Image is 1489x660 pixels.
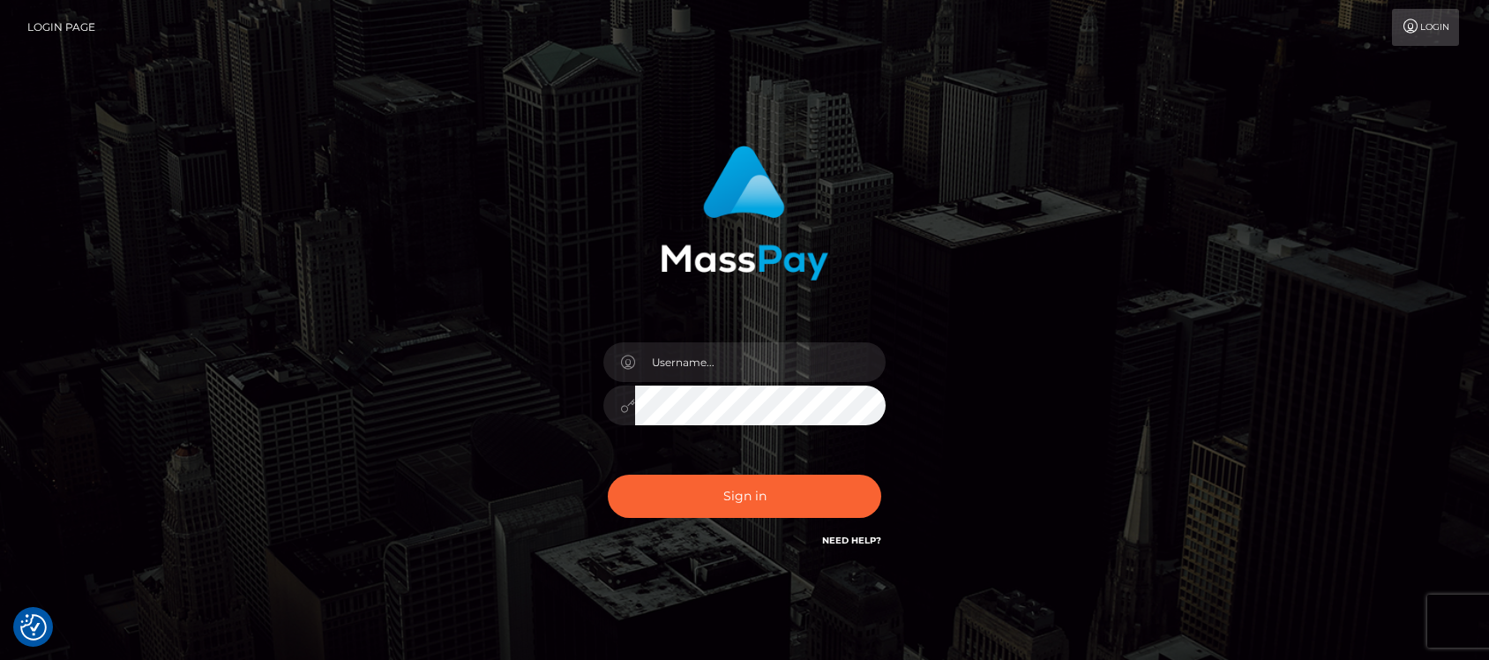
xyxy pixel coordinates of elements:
[20,614,47,641] button: Consent Preferences
[1392,9,1459,46] a: Login
[20,614,47,641] img: Revisit consent button
[661,146,828,281] img: MassPay Login
[608,475,881,518] button: Sign in
[822,535,881,546] a: Need Help?
[27,9,95,46] a: Login Page
[635,342,886,382] input: Username...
